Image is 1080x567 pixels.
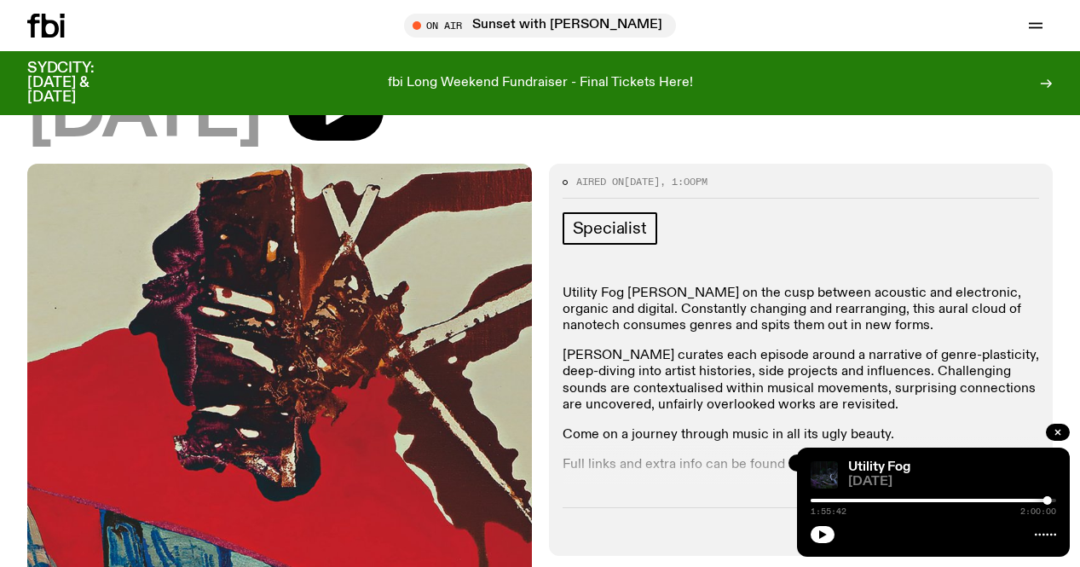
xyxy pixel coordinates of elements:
span: 1:55:42 [811,507,846,516]
span: 2:00:00 [1020,507,1056,516]
span: [DATE] [624,175,660,188]
span: Aired on [576,175,624,188]
span: [DATE] [848,476,1056,489]
a: Specialist [563,212,657,245]
button: On AirSunset with [PERSON_NAME] [404,14,676,38]
h3: SYDCITY: [DATE] & [DATE] [27,61,136,105]
a: Utility Fog [848,460,910,474]
p: fbi Long Weekend Fundraiser - Final Tickets Here! [388,76,693,91]
span: Specialist [573,219,647,238]
p: [PERSON_NAME] curates each episode around a narrative of genre-plasticity, deep-diving into artis... [563,348,1040,414]
p: Come on a journey through music in all its ugly beauty. [563,427,1040,443]
p: Utility Fog [PERSON_NAME] on the cusp between acoustic and electronic, organic and digital. Const... [563,286,1040,335]
span: , 1:00pm [660,175,707,188]
span: [DATE] [27,81,261,150]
